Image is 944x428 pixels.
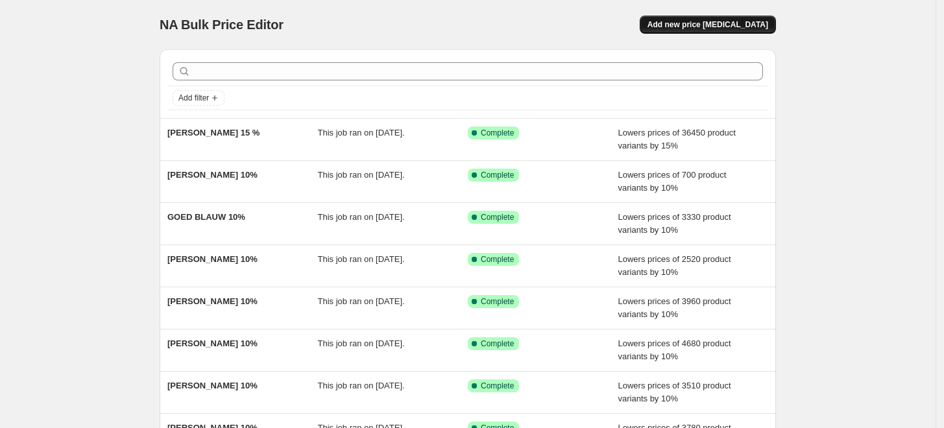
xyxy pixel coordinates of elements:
span: Add new price [MEDICAL_DATA] [647,19,768,30]
span: Complete [481,296,514,307]
span: Lowers prices of 4680 product variants by 10% [618,339,731,361]
span: This job ran on [DATE]. [318,212,405,222]
span: This job ran on [DATE]. [318,254,405,264]
span: Complete [481,339,514,349]
button: Add new price [MEDICAL_DATA] [640,16,776,34]
span: Lowers prices of 2520 product variants by 10% [618,254,731,277]
span: Lowers prices of 3510 product variants by 10% [618,381,731,403]
span: Complete [481,381,514,391]
span: Complete [481,128,514,138]
span: [PERSON_NAME] 10% [167,296,258,306]
span: This job ran on [DATE]. [318,381,405,390]
span: [PERSON_NAME] 10% [167,381,258,390]
span: Lowers prices of 700 product variants by 10% [618,170,727,193]
span: Complete [481,254,514,265]
span: This job ran on [DATE]. [318,170,405,180]
span: Add filter [178,93,209,103]
span: [PERSON_NAME] 10% [167,254,258,264]
span: This job ran on [DATE]. [318,339,405,348]
span: [PERSON_NAME] 10% [167,170,258,180]
span: Lowers prices of 3960 product variants by 10% [618,296,731,319]
button: Add filter [173,90,224,106]
span: NA Bulk Price Editor [160,18,284,32]
span: [PERSON_NAME] 15 % [167,128,260,137]
span: GOED BLAUW 10% [167,212,245,222]
span: Lowers prices of 3330 product variants by 10% [618,212,731,235]
span: [PERSON_NAME] 10% [167,339,258,348]
span: Lowers prices of 36450 product variants by 15% [618,128,736,150]
span: Complete [481,170,514,180]
span: Complete [481,212,514,222]
span: This job ran on [DATE]. [318,128,405,137]
span: This job ran on [DATE]. [318,296,405,306]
